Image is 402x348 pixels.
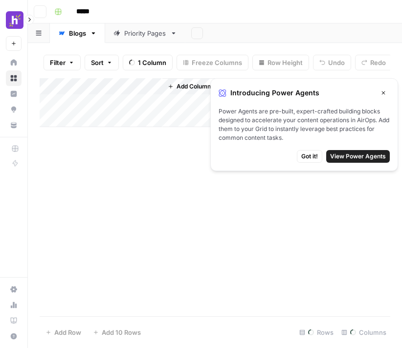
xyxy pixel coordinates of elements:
a: Insights [6,86,22,102]
button: Sort [85,55,119,70]
a: Learning Hub [6,313,22,328]
span: Add 10 Rows [102,327,141,337]
span: Undo [328,58,345,67]
a: Opportunities [6,102,22,117]
span: Freeze Columns [192,58,242,67]
button: View Power Agents [326,150,390,163]
span: Add Row [54,327,81,337]
a: Usage [6,297,22,313]
button: Add Row [40,325,87,340]
span: Redo [370,58,386,67]
a: Blogs [50,23,105,43]
span: Sort [91,58,104,67]
button: Row Height [252,55,309,70]
button: 1 Column [123,55,173,70]
span: Got it! [301,152,318,161]
button: Filter [44,55,81,70]
button: Redo [355,55,392,70]
a: Priority Pages [105,23,185,43]
button: Add Column [164,80,215,93]
span: 1 Column [138,58,166,67]
a: Home [6,55,22,70]
button: Undo [313,55,351,70]
div: Columns [337,325,390,340]
button: Add 10 Rows [87,325,147,340]
span: Add Column [177,82,211,91]
span: Filter [50,58,66,67]
div: Priority Pages [124,28,166,38]
div: Blogs [69,28,86,38]
a: Your Data [6,117,22,133]
a: Settings [6,282,22,297]
div: Rows [295,325,337,340]
button: Got it! [297,150,322,163]
button: Freeze Columns [177,55,248,70]
div: Introducing Power Agents [219,87,390,99]
span: View Power Agents [330,152,386,161]
a: Browse [6,70,22,86]
span: Row Height [268,58,303,67]
span: Power Agents are pre-built, expert-crafted building blocks designed to accelerate your content op... [219,107,390,142]
img: Homebase Logo [6,11,23,29]
button: Help + Support [6,328,22,344]
button: Workspace: Homebase [6,8,22,32]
